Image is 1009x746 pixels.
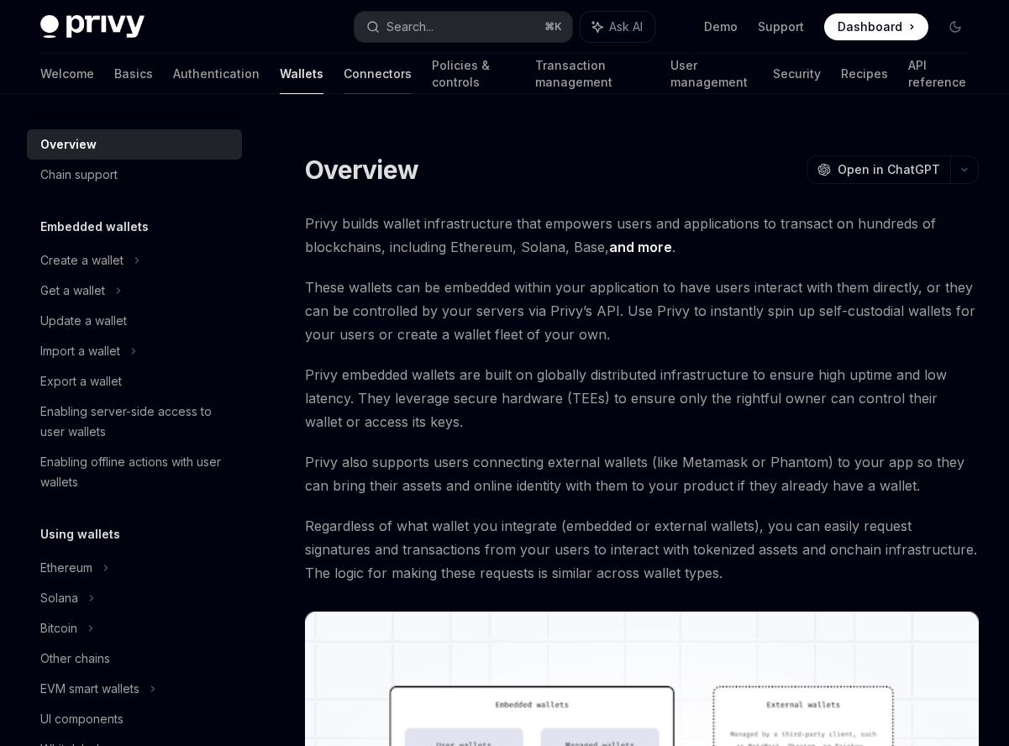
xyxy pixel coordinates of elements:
[40,649,110,669] div: Other chains
[40,402,232,442] div: Enabling server-side access to user wallets
[305,450,979,497] span: Privy also supports users connecting external wallets (like Metamask or Phantom) to your app so t...
[838,161,940,178] span: Open in ChatGPT
[27,366,242,397] a: Export a wallet
[40,371,122,391] div: Export a wallet
[305,514,979,585] span: Regardless of what wallet you integrate (embedded or external wallets), you can easily request si...
[824,13,928,40] a: Dashboard
[773,54,821,94] a: Security
[280,54,323,94] a: Wallets
[670,54,753,94] a: User management
[40,311,127,331] div: Update a wallet
[27,160,242,190] a: Chain support
[40,709,123,729] div: UI components
[40,524,120,544] h5: Using wallets
[432,54,515,94] a: Policies & controls
[838,18,902,35] span: Dashboard
[305,276,979,346] span: These wallets can be embedded within your application to have users interact with them directly, ...
[704,18,738,35] a: Demo
[40,217,149,237] h5: Embedded wallets
[40,341,120,361] div: Import a wallet
[305,363,979,433] span: Privy embedded wallets are built on globally distributed infrastructure to ensure high uptime and...
[40,281,105,301] div: Get a wallet
[758,18,804,35] a: Support
[40,165,118,185] div: Chain support
[40,558,92,578] div: Ethereum
[40,250,123,271] div: Create a wallet
[40,679,139,699] div: EVM smart wallets
[305,155,418,185] h1: Overview
[27,306,242,336] a: Update a wallet
[609,18,643,35] span: Ask AI
[40,452,232,492] div: Enabling offline actions with user wallets
[173,54,260,94] a: Authentication
[609,239,672,256] a: and more
[27,129,242,160] a: Overview
[114,54,153,94] a: Basics
[355,12,573,42] button: Search...⌘K
[27,704,242,734] a: UI components
[40,588,78,608] div: Solana
[544,20,562,34] span: ⌘ K
[305,212,979,259] span: Privy builds wallet infrastructure that empowers users and applications to transact on hundreds o...
[581,12,654,42] button: Ask AI
[27,447,242,497] a: Enabling offline actions with user wallets
[27,397,242,447] a: Enabling server-side access to user wallets
[40,15,145,39] img: dark logo
[40,54,94,94] a: Welcome
[807,155,950,184] button: Open in ChatGPT
[40,134,97,155] div: Overview
[27,644,242,674] a: Other chains
[386,17,434,37] div: Search...
[942,13,969,40] button: Toggle dark mode
[908,54,969,94] a: API reference
[535,54,650,94] a: Transaction management
[40,618,77,638] div: Bitcoin
[344,54,412,94] a: Connectors
[841,54,888,94] a: Recipes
